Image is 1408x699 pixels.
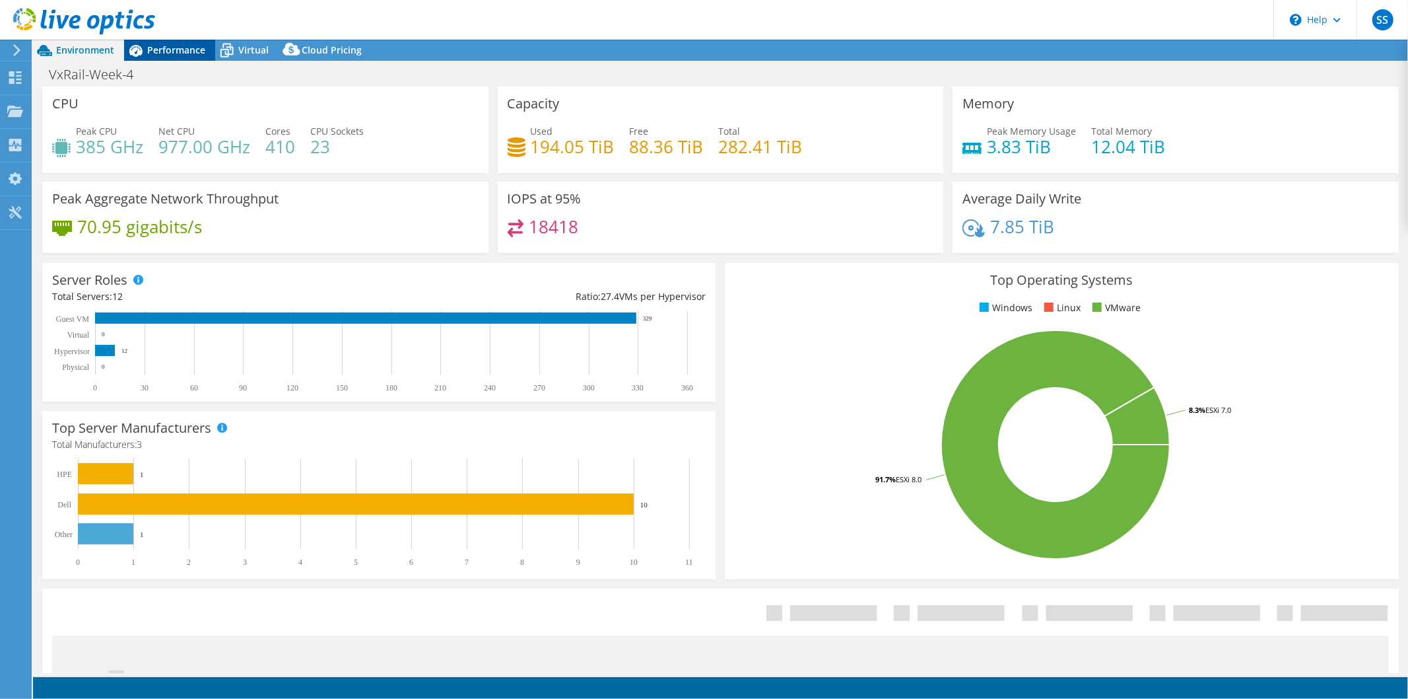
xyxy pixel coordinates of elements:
[1290,14,1302,26] svg: \n
[56,314,89,324] text: Guest VM
[62,363,89,372] text: Physical
[1189,405,1205,415] tspan: 8.3%
[630,139,704,154] h4: 88.36 TiB
[1091,125,1152,137] span: Total Memory
[52,421,211,435] h3: Top Server Manufacturers
[52,289,379,304] div: Total Servers:
[1041,301,1081,315] li: Linux
[484,383,496,392] text: 240
[962,96,1014,111] h3: Memory
[190,383,198,392] text: 60
[990,219,1054,234] h4: 7.85 TiB
[529,219,578,234] h4: 18418
[140,470,144,478] text: 1
[52,273,127,287] h3: Server Roles
[298,558,302,567] text: 4
[239,383,247,392] text: 90
[434,383,446,392] text: 210
[336,383,348,392] text: 150
[76,125,117,137] span: Peak CPU
[1089,301,1141,315] li: VMware
[158,125,195,137] span: Net CPU
[409,558,413,567] text: 6
[465,558,469,567] text: 7
[987,125,1076,137] span: Peak Memory Usage
[1091,139,1165,154] h4: 12.04 TiB
[379,289,706,304] div: Ratio: VMs per Hypervisor
[93,383,97,392] text: 0
[77,219,202,234] h4: 70.95 gigabits/s
[632,383,644,392] text: 330
[67,330,90,340] text: Virtual
[52,192,279,206] h3: Peak Aggregate Network Throughput
[310,125,364,137] span: CPU Sockets
[386,383,397,392] text: 180
[265,139,295,154] h4: 410
[131,558,135,567] text: 1
[976,301,1032,315] li: Windows
[576,558,580,567] text: 9
[520,558,524,567] text: 8
[54,347,90,356] text: Hypervisor
[102,331,105,338] text: 0
[630,558,638,567] text: 10
[56,44,114,56] span: Environment
[265,125,290,137] span: Cores
[354,558,358,567] text: 5
[158,139,250,154] h4: 977.00 GHz
[1372,9,1393,30] span: SS
[57,470,72,479] text: HPE
[719,139,803,154] h4: 282.41 TiB
[643,315,652,322] text: 329
[681,383,693,392] text: 360
[57,500,71,509] text: Dell
[102,363,105,370] text: 0
[735,273,1388,287] h3: Top Operating Systems
[238,44,269,56] span: Virtual
[147,44,205,56] span: Performance
[685,558,693,567] text: 11
[531,125,553,137] span: Used
[719,125,741,137] span: Total
[640,501,648,509] text: 10
[987,139,1076,154] h4: 3.83 TiB
[55,530,73,539] text: Other
[243,558,247,567] text: 3
[531,139,615,154] h4: 194.05 TiB
[508,192,582,206] h3: IOPS at 95%
[141,383,149,392] text: 30
[630,125,649,137] span: Free
[1205,405,1231,415] tspan: ESXi 7.0
[112,290,123,303] span: 12
[896,474,922,484] tspan: ESXi 8.0
[302,44,362,56] span: Cloud Pricing
[52,437,706,452] h4: Total Manufacturers:
[962,192,1081,206] h3: Average Daily Write
[286,383,298,392] text: 120
[137,438,142,451] span: 3
[140,531,144,538] text: 1
[76,558,80,567] text: 0
[121,348,127,354] text: 12
[187,558,191,567] text: 2
[508,96,560,111] h3: Capacity
[533,383,545,392] text: 270
[43,67,154,82] h1: VxRail-Week-4
[583,383,595,392] text: 300
[875,474,896,484] tspan: 91.7%
[52,96,79,111] h3: CPU
[601,290,619,303] span: 27.4
[76,139,143,154] h4: 385 GHz
[310,139,364,154] h4: 23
